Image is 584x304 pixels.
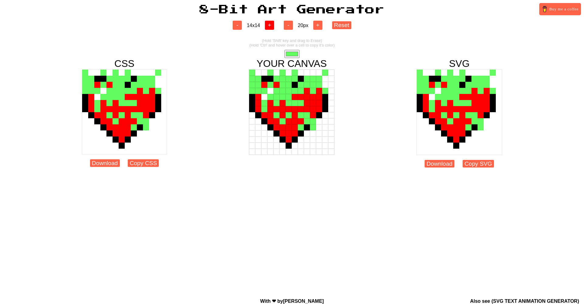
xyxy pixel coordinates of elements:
img: Buy me a coffee [542,6,548,12]
button: Download [425,160,454,168]
a: SVG TEXT ANIMATION GENERATOR [493,299,578,304]
button: Download [90,159,120,167]
a: [PERSON_NAME] [283,299,324,304]
button: + [313,21,322,30]
span: Also see ( ) [470,299,579,304]
span: Buy me a coffee [549,6,579,12]
button: Reset [332,21,351,29]
span: YOUR CANVAS [257,58,327,69]
span: (Hold 'Shift' key and drag to Erase) (Hold 'Ctrl' and hover over a cell to copy it's color) [249,38,335,47]
span: love [272,299,276,304]
span: 20 px [298,23,308,28]
a: Buy me a coffee [539,3,581,15]
button: - [284,21,293,30]
span: CSS [114,58,134,69]
span: SVG [449,58,470,69]
button: - [233,21,242,30]
button: Copy CSS [128,159,159,167]
span: 14 x 14 [247,23,260,28]
button: Copy SVG [463,160,494,168]
button: + [265,21,274,30]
